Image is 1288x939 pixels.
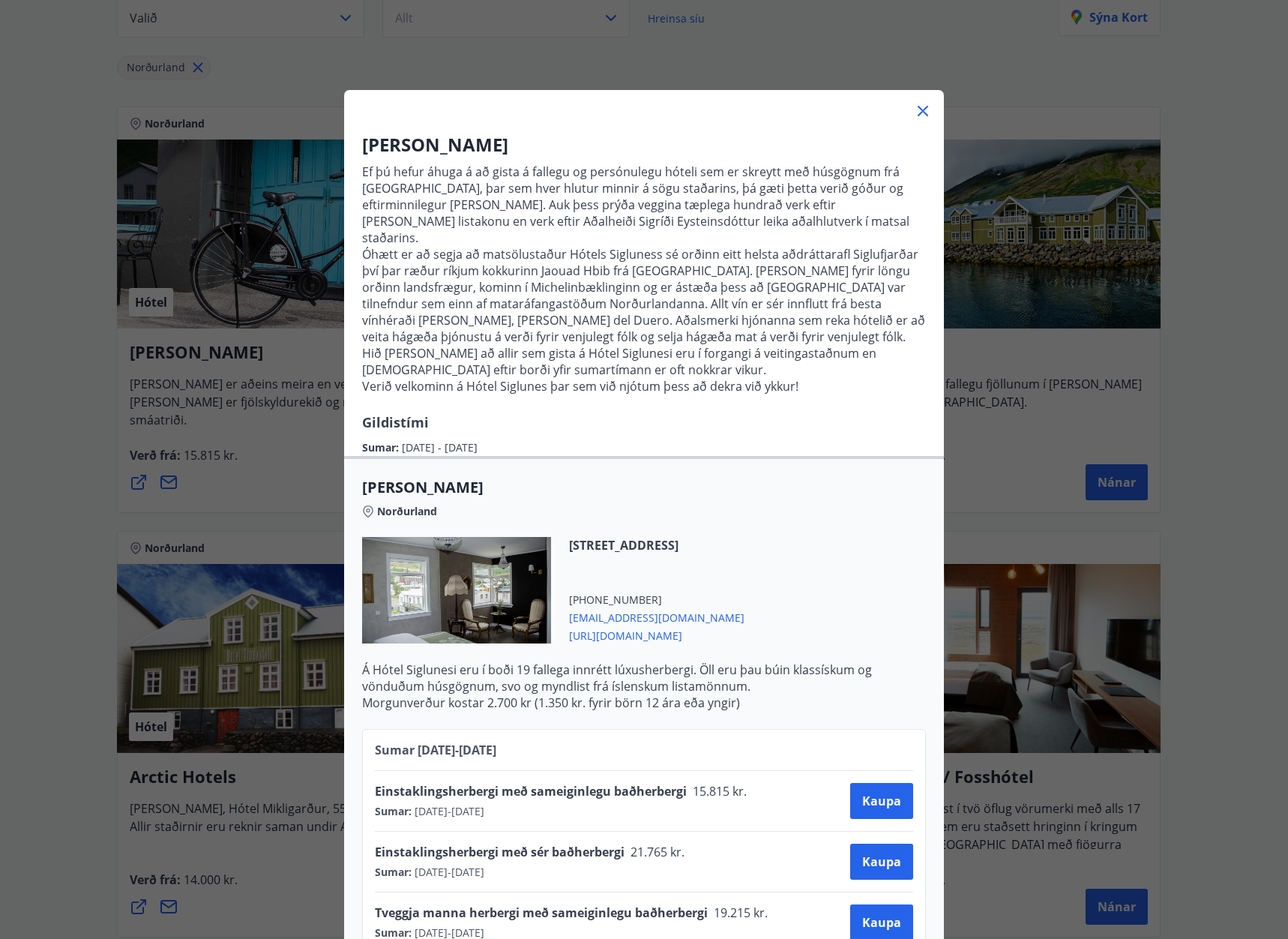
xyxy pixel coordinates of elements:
span: Norðurland [377,504,437,519]
span: [URL][DOMAIN_NAME] [569,625,744,643]
span: [PERSON_NAME] [362,477,926,498]
span: Sumar [DATE] - [DATE] [375,742,496,758]
span: [STREET_ADDRESS] [569,537,744,553]
span: 21.765 kr. [625,844,688,860]
span: 19.215 kr. [708,904,771,921]
p: Óhætt er að segja að matsölustaður Hótels Sigluness sé orðinn eitt helsta aðdráttarafl Siglufjarð... [362,246,926,378]
p: Á Hótel Siglunesi eru í boði 19 fallega innrétt lúxusherbergi. Öll eru þau búin klassískum og vön... [362,661,926,694]
h3: [PERSON_NAME] [362,132,926,157]
span: [DATE] - [DATE] [402,440,478,454]
span: [DATE] - [DATE] [412,804,484,819]
span: [PHONE_NUMBER] [569,592,744,607]
p: Verið velkominn á Hótel Siglunes þar sem við njótum þess að dekra við ykkur! [362,378,926,394]
span: Einstaklingsherbergi með sér baðherbergi [375,844,625,860]
button: Kaupa [850,783,913,819]
p: Ef þú hefur áhuga á að gista á fallegu og persónulegu hóteli sem er skreytt með húsgögnum frá [GE... [362,163,926,246]
span: Sumar : [375,865,412,880]
span: Sumar : [362,440,402,454]
span: [EMAIL_ADDRESS][DOMAIN_NAME] [569,607,744,625]
span: [DATE] - [DATE] [412,865,484,880]
span: Kaupa [862,793,901,809]
span: Kaupa [862,914,901,931]
span: Sumar : [375,804,412,819]
p: Morgunverður kostar 2.700 kr (1.350 kr. fyrir börn 12 ára eða yngir) [362,694,926,711]
span: Tveggja manna herbergi með sameiginlegu baðherbergi [375,904,708,921]
span: Gildistími [362,413,429,431]
span: 15.815 kr. [687,783,750,799]
span: Kaupa [862,853,901,870]
span: Einstaklingsherbergi með sameiginlegu baðherbergi [375,783,687,799]
button: Kaupa [850,844,913,880]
